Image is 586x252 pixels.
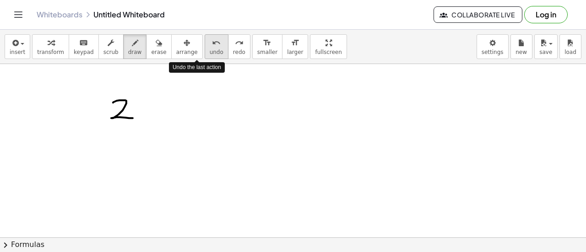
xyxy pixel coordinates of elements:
[205,34,228,59] button: undoundo
[151,49,166,55] span: erase
[482,49,504,55] span: settings
[210,49,223,55] span: undo
[539,49,552,55] span: save
[212,38,221,48] i: undo
[510,34,532,59] button: new
[171,34,203,59] button: arrange
[263,38,271,48] i: format_size
[176,49,198,55] span: arrange
[69,34,99,59] button: keyboardkeypad
[128,49,142,55] span: draw
[233,49,245,55] span: redo
[291,38,299,48] i: format_size
[74,49,94,55] span: keypad
[515,49,527,55] span: new
[477,34,509,59] button: settings
[235,38,244,48] i: redo
[257,49,277,55] span: smaller
[287,49,303,55] span: larger
[559,34,581,59] button: load
[441,11,515,19] span: Collaborate Live
[37,10,82,19] a: Whiteboards
[310,34,347,59] button: fullscreen
[564,49,576,55] span: load
[434,6,522,23] button: Collaborate Live
[5,34,30,59] button: insert
[37,49,64,55] span: transform
[524,6,568,23] button: Log in
[11,7,26,22] button: Toggle navigation
[103,49,119,55] span: scrub
[146,34,171,59] button: erase
[282,34,308,59] button: format_sizelarger
[98,34,124,59] button: scrub
[32,34,69,59] button: transform
[228,34,250,59] button: redoredo
[169,62,225,73] div: Undo the last action
[79,38,88,48] i: keyboard
[315,49,342,55] span: fullscreen
[10,49,25,55] span: insert
[534,34,558,59] button: save
[123,34,147,59] button: draw
[252,34,282,59] button: format_sizesmaller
